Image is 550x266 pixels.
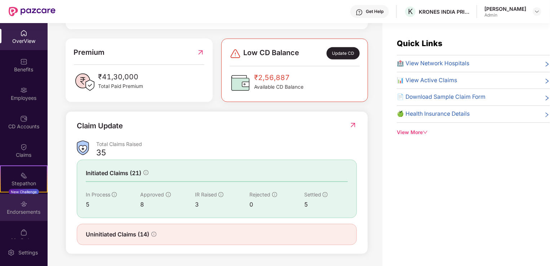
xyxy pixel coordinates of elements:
span: right [544,77,550,85]
div: Total Claims Raised [96,141,357,147]
div: KRONES INDIA PRIVATE LIMITED [419,8,469,15]
span: right [544,61,550,68]
span: info-circle [323,192,328,197]
img: svg+xml;base64,PHN2ZyBpZD0iRGFuZ2VyLTMyeDMyIiB4bWxucz0iaHR0cDovL3d3dy53My5vcmcvMjAwMC9zdmciIHdpZH... [230,48,241,59]
img: svg+xml;base64,PHN2ZyBpZD0iSGVscC0zMngzMiIgeG1sbnM9Imh0dHA6Ly93d3cudzMub3JnLzIwMDAvc3ZnIiB3aWR0aD... [356,9,363,16]
span: Initiated Claims (21) [86,169,141,178]
div: 5 [86,200,141,209]
img: svg+xml;base64,PHN2ZyBpZD0iTXlfT3JkZXJzIiBkYXRhLW5hbWU9Ik15IE9yZGVycyIgeG1sbnM9Imh0dHA6Ly93d3cudz... [20,229,27,236]
span: K [408,7,413,16]
span: down [423,130,428,135]
span: Premium [74,47,105,58]
img: svg+xml;base64,PHN2ZyB4bWxucz0iaHR0cDovL3d3dy53My5vcmcvMjAwMC9zdmciIHdpZHRoPSIyMSIgaGVpZ2h0PSIyMC... [20,172,27,179]
img: New Pazcare Logo [9,7,56,16]
span: ₹41,30,000 [98,71,143,83]
span: In Process [86,191,110,198]
img: RedirectIcon [197,47,204,58]
span: 🏥 View Network Hospitals [397,59,469,68]
span: info-circle [151,232,156,237]
span: Quick Links [397,39,442,48]
span: info-circle [272,192,277,197]
img: svg+xml;base64,PHN2ZyBpZD0iRW1wbG95ZWVzIiB4bWxucz0iaHR0cDovL3d3dy53My5vcmcvMjAwMC9zdmciIHdpZHRoPS... [20,87,27,94]
div: 5 [304,200,348,209]
span: info-circle [218,192,223,197]
span: right [544,94,550,102]
span: Rejected [250,191,271,198]
span: info-circle [166,192,171,197]
img: svg+xml;base64,PHN2ZyBpZD0iSG9tZSIgeG1sbnM9Imh0dHA6Ly93d3cudzMub3JnLzIwMDAvc3ZnIiB3aWR0aD0iMjAiIG... [20,30,27,37]
img: svg+xml;base64,PHN2ZyBpZD0iU2V0dGluZy0yMHgyMCIgeG1sbnM9Imh0dHA6Ly93d3cudzMub3JnLzIwMDAvc3ZnIiB3aW... [8,249,15,256]
div: [PERSON_NAME] [484,5,526,12]
img: RedirectIcon [349,121,357,129]
span: 📊 View Active Claims [397,76,457,85]
div: Admin [484,12,526,18]
img: svg+xml;base64,PHN2ZyBpZD0iQ0RfQWNjb3VudHMiIGRhdGEtbmFtZT0iQ0QgQWNjb3VudHMiIHhtbG5zPSJodHRwOi8vd3... [20,115,27,122]
img: CDBalanceIcon [230,72,251,94]
div: Stepathon [1,180,47,187]
img: svg+xml;base64,PHN2ZyBpZD0iQ2xhaW0iIHhtbG5zPSJodHRwOi8vd3d3LnczLm9yZy8yMDAwL3N2ZyIgd2lkdGg9IjIwIi... [20,143,27,151]
img: svg+xml;base64,PHN2ZyBpZD0iRW5kb3JzZW1lbnRzIiB4bWxucz0iaHR0cDovL3d3dy53My5vcmcvMjAwMC9zdmciIHdpZH... [20,200,27,208]
span: Uninitiated Claims (14) [86,230,149,239]
span: info-circle [112,192,117,197]
span: 🍏 Health Insurance Details [397,110,470,119]
span: info-circle [143,170,148,175]
div: 3 [195,200,250,209]
span: Total Paid Premium [98,83,143,90]
span: 📄 Download Sample Claim Form [397,93,485,102]
span: right [544,111,550,119]
span: Low CD Balance [243,47,299,59]
img: svg+xml;base64,PHN2ZyBpZD0iRHJvcGRvd24tMzJ4MzIiIHhtbG5zPSJodHRwOi8vd3d3LnczLm9yZy8yMDAwL3N2ZyIgd2... [534,9,540,14]
span: Available CD Balance [254,83,303,91]
div: Update CD [327,47,360,59]
div: Claim Update [77,120,123,132]
div: Settings [16,249,40,256]
div: View More [397,129,550,137]
span: ₹2,56,887 [254,72,303,83]
div: Get Help [366,9,383,14]
div: 35 [96,147,106,158]
span: IR Raised [195,191,217,198]
span: Settled [304,191,321,198]
div: 0 [250,200,305,209]
span: Approved [141,191,164,198]
img: ClaimsSummaryIcon [77,141,89,155]
img: svg+xml;base64,PHN2ZyBpZD0iQmVuZWZpdHMiIHhtbG5zPSJodHRwOi8vd3d3LnczLm9yZy8yMDAwL3N2ZyIgd2lkdGg9Ij... [20,58,27,65]
img: PaidPremiumIcon [74,71,96,93]
div: 8 [141,200,195,209]
div: New Challenge [9,189,39,195]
